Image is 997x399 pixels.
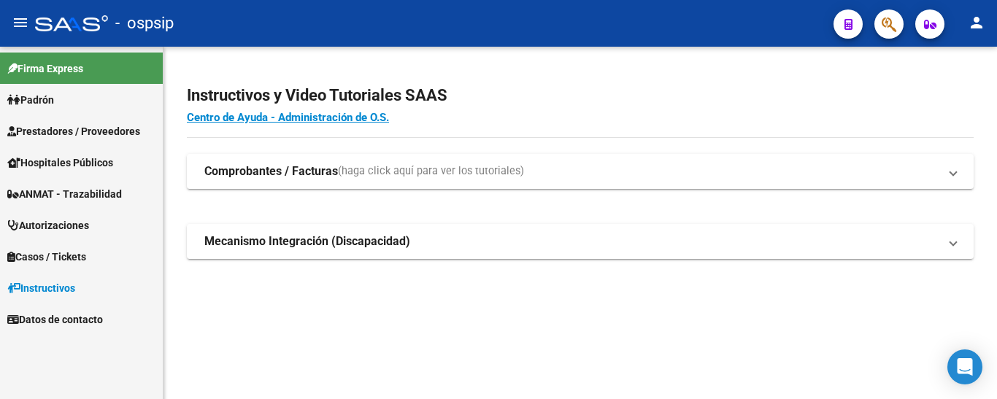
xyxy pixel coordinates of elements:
span: - ospsip [115,7,174,39]
span: Casos / Tickets [7,249,86,265]
span: Instructivos [7,280,75,296]
span: Firma Express [7,61,83,77]
span: ANMAT - Trazabilidad [7,186,122,202]
span: Prestadores / Proveedores [7,123,140,139]
span: Datos de contacto [7,311,103,328]
span: Padrón [7,92,54,108]
h2: Instructivos y Video Tutoriales SAAS [187,82,974,109]
span: Autorizaciones [7,217,89,233]
div: Open Intercom Messenger [947,349,982,384]
strong: Mecanismo Integración (Discapacidad) [204,233,410,249]
strong: Comprobantes / Facturas [204,163,338,179]
span: (haga click aquí para ver los tutoriales) [338,163,524,179]
span: Hospitales Públicos [7,155,113,171]
mat-icon: person [968,14,985,31]
mat-expansion-panel-header: Comprobantes / Facturas(haga click aquí para ver los tutoriales) [187,154,974,189]
a: Centro de Ayuda - Administración de O.S. [187,111,389,124]
mat-expansion-panel-header: Mecanismo Integración (Discapacidad) [187,224,974,259]
mat-icon: menu [12,14,29,31]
